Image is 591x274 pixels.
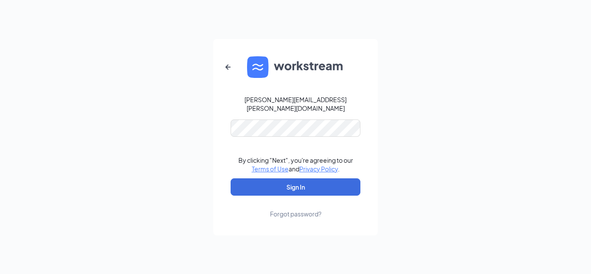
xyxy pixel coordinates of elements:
svg: ArrowLeftNew [223,62,233,72]
a: Forgot password? [270,196,321,218]
div: By clicking "Next", you're agreeing to our and . [238,156,353,173]
div: [PERSON_NAME][EMAIL_ADDRESS][PERSON_NAME][DOMAIN_NAME] [231,95,360,113]
a: Privacy Policy [299,165,338,173]
button: Sign In [231,178,360,196]
div: Forgot password? [270,210,321,218]
button: ArrowLeftNew [218,57,238,77]
a: Terms of Use [252,165,289,173]
img: WS logo and Workstream text [247,56,344,78]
